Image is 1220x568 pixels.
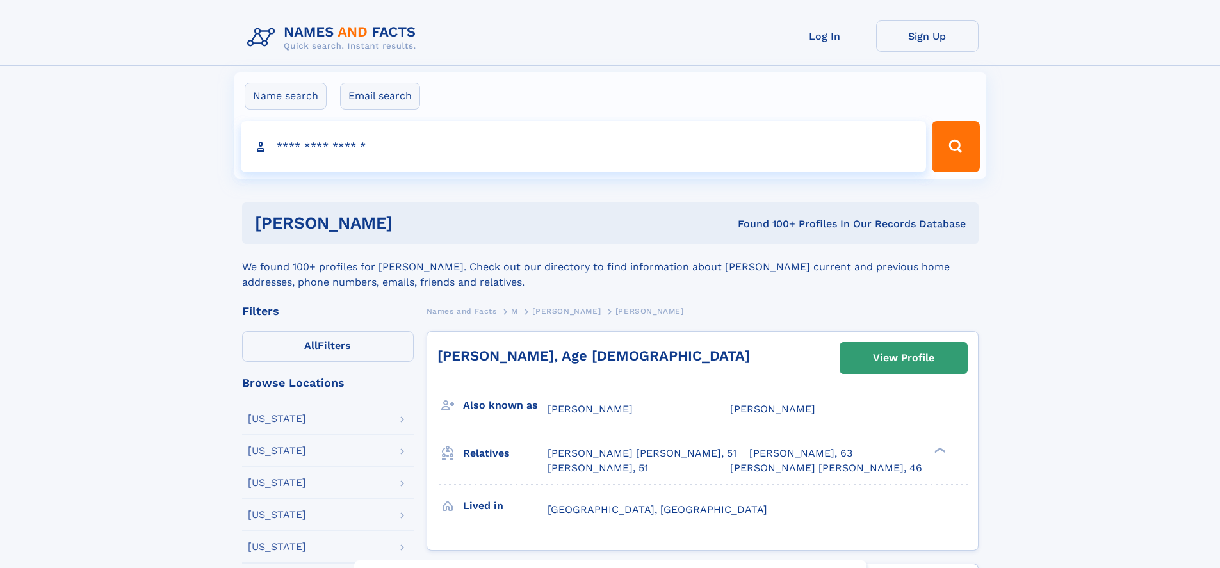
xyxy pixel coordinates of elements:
[248,446,306,456] div: [US_STATE]
[749,446,852,460] a: [PERSON_NAME], 63
[511,303,518,319] a: M
[463,495,548,517] h3: Lived in
[255,215,565,231] h1: [PERSON_NAME]
[532,303,601,319] a: [PERSON_NAME]
[248,510,306,520] div: [US_STATE]
[615,307,684,316] span: [PERSON_NAME]
[532,307,601,316] span: [PERSON_NAME]
[774,20,876,52] a: Log In
[511,307,518,316] span: M
[242,377,414,389] div: Browse Locations
[548,503,767,515] span: [GEOGRAPHIC_DATA], [GEOGRAPHIC_DATA]
[548,461,648,475] a: [PERSON_NAME], 51
[932,121,979,172] button: Search Button
[548,403,633,415] span: [PERSON_NAME]
[242,305,414,317] div: Filters
[248,478,306,488] div: [US_STATE]
[242,20,427,55] img: Logo Names and Facts
[730,403,815,415] span: [PERSON_NAME]
[304,339,318,352] span: All
[565,217,966,231] div: Found 100+ Profiles In Our Records Database
[427,303,497,319] a: Names and Facts
[730,461,922,475] a: [PERSON_NAME] [PERSON_NAME], 46
[873,343,934,373] div: View Profile
[840,343,967,373] a: View Profile
[241,121,927,172] input: search input
[931,446,947,455] div: ❯
[340,83,420,110] label: Email search
[437,348,750,364] a: [PERSON_NAME], Age [DEMOGRAPHIC_DATA]
[242,244,979,290] div: We found 100+ profiles for [PERSON_NAME]. Check out our directory to find information about [PERS...
[248,542,306,552] div: [US_STATE]
[548,446,736,460] a: [PERSON_NAME] [PERSON_NAME], 51
[248,414,306,424] div: [US_STATE]
[245,83,327,110] label: Name search
[463,442,548,464] h3: Relatives
[463,394,548,416] h3: Also known as
[242,331,414,362] label: Filters
[876,20,979,52] a: Sign Up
